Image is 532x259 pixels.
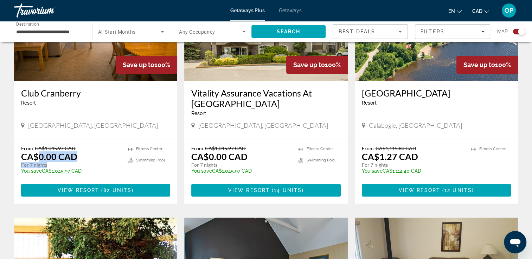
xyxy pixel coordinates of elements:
span: Resort [362,100,377,106]
div: 100% [456,56,518,74]
span: CA$1,045.97 CAD [35,145,76,151]
p: CA$1.27 CAD [362,151,418,162]
span: View Resort [399,187,440,193]
a: Travorium [14,1,84,20]
span: OP [505,7,513,14]
span: en [448,8,455,14]
span: You save [21,168,42,174]
p: CA$0.00 CAD [191,151,248,162]
mat-select: Sort by [339,27,402,36]
span: Fitness Center [479,147,506,151]
span: Fitness Center [136,147,162,151]
span: Map [497,27,508,36]
a: Club Cranberry [21,88,170,98]
input: Select destination [16,28,83,36]
span: From [21,145,33,151]
span: Swimming Pool [307,158,335,162]
p: CA$1,045.97 CAD [191,168,291,174]
a: Getaways Plus [230,8,265,13]
span: [GEOGRAPHIC_DATA], [GEOGRAPHIC_DATA] [198,121,328,129]
p: CA$1,045.97 CAD [21,168,121,174]
span: 14 units [274,187,302,193]
span: Filters [421,29,444,34]
button: User Menu [500,3,518,18]
span: 12 units [444,187,472,193]
span: View Resort [58,187,99,193]
span: You save [362,168,383,174]
span: From [362,145,374,151]
button: View Resort(14 units) [191,184,340,197]
span: From [191,145,203,151]
span: CAD [472,8,482,14]
iframe: Button to launch messaging window [504,231,526,253]
span: Search [276,29,300,34]
button: Change currency [472,6,489,16]
span: Resort [21,100,36,106]
span: View Resort [228,187,270,193]
span: 82 units [103,187,132,193]
span: Swimming Pool [136,158,165,162]
span: [GEOGRAPHIC_DATA], [GEOGRAPHIC_DATA] [28,121,158,129]
span: Best Deals [339,29,375,34]
span: Calabogie, [GEOGRAPHIC_DATA] [369,121,462,129]
p: For 7 nights [21,162,121,168]
button: View Resort(82 units) [21,184,170,197]
span: Fitness Center [307,147,333,151]
span: All Start Months [98,29,136,35]
button: Search [251,25,326,38]
p: CA$1,114.40 CAD [362,168,464,174]
button: Change language [448,6,462,16]
span: CA$1,045.97 CAD [205,145,246,151]
span: Any Occupancy [179,29,215,35]
a: Getaways [279,8,302,13]
button: Filters [415,24,490,39]
span: You save [191,168,212,174]
a: Vitality Assurance Vacations At [GEOGRAPHIC_DATA] [191,88,340,109]
span: Save up to [293,61,325,68]
p: For 7 nights [362,162,464,168]
span: Save up to [123,61,154,68]
span: Resort [191,111,206,116]
a: [GEOGRAPHIC_DATA] [362,88,511,98]
p: For 7 nights [191,162,291,168]
span: CA$1,115.80 CAD [376,145,416,151]
div: 100% [116,56,177,74]
span: Save up to [463,61,495,68]
p: CA$0.00 CAD [21,151,77,162]
span: Destination [16,21,39,26]
button: View Resort(12 units) [362,184,511,197]
span: ( ) [270,187,304,193]
div: 100% [286,56,348,74]
span: ( ) [99,187,134,193]
span: ( ) [440,187,474,193]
